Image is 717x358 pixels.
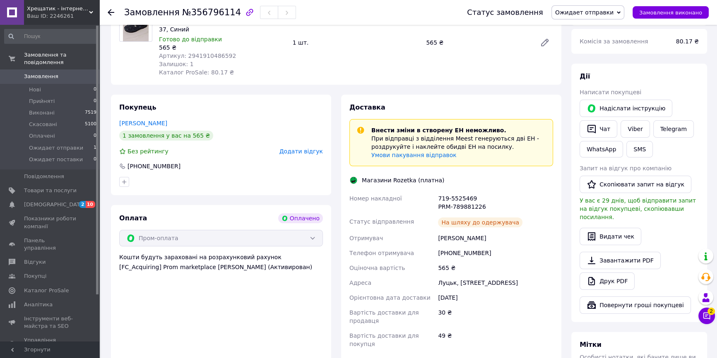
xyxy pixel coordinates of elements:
span: Вартість доставки для покупця [349,332,419,347]
button: SMS [626,141,653,158]
a: [PERSON_NAME] [119,120,167,126]
span: Ожидает отправки [29,144,83,152]
span: 0 [94,86,96,93]
span: Телефон отримувача [349,250,414,256]
button: Повернути гроші покупцеві [580,296,691,314]
span: Показники роботи компанії [24,215,77,230]
span: Скасовані [29,121,57,128]
span: Інструменти веб-майстра та SEO [24,315,77,330]
span: Додати відгук [279,148,323,155]
span: Адреса [349,279,371,286]
img: Капці фетрові Inblu ES4F 35 пісочні 37, Синій [123,9,149,41]
span: Хрещатик - інтернет магазин взуття [27,5,89,12]
span: Аналітика [24,301,53,308]
div: 719-5525469 PRM-789881226 [436,191,555,214]
span: 0 [94,156,96,163]
div: [FC_Acquiring] Prom marketplace [PERSON_NAME] (Активирован) [119,263,323,271]
div: 37, Синий [159,25,286,33]
span: Доставка [349,103,385,111]
span: Внести зміни в створену ЕН неможливо. [371,127,506,134]
button: Видати чек [580,228,641,245]
span: Прийняті [29,98,55,105]
span: Замовлення та повідомлення [24,51,99,66]
button: Чат [580,120,617,138]
span: Оціночна вартість [349,265,405,271]
span: Відгуки [24,258,46,266]
span: Ожидает поставки [29,156,83,163]
a: Умови пакування відправок [371,152,457,158]
div: [PHONE_NUMBER] [127,162,181,170]
span: Повідомлення [24,173,64,180]
button: Замовлення виконано [633,6,709,19]
span: Каталог ProSale [24,287,69,294]
span: 80.17 ₴ [676,38,699,45]
div: [PERSON_NAME] [436,231,555,246]
span: Готово до відправки [159,36,222,43]
span: Артикул: 2941910486592 [159,53,236,59]
div: [DATE] [436,290,555,305]
button: Скопіювати запит на відгук [580,176,691,193]
span: Запит на відгук про компанію [580,165,671,172]
div: Повернутися назад [108,8,114,17]
div: Магазини Rozetka (платна) [360,176,446,184]
span: Номер накладної [349,195,402,202]
span: 10 [86,201,95,208]
span: №356796114 [182,7,241,17]
span: Залишок: 1 [159,61,194,67]
span: 2 [79,201,86,208]
span: Дії [580,72,590,80]
div: Луцьк, [STREET_ADDRESS] [436,275,555,290]
span: Статус відправлення [349,218,414,225]
a: Telegram [653,120,694,138]
span: Виконані [29,109,55,117]
span: Замовлення [24,73,58,80]
a: Друк PDF [580,272,635,290]
div: Статус замовлення [467,8,543,17]
span: Написати покупцеві [580,89,641,95]
div: 49 ₴ [436,328,555,351]
span: Вартість доставки для продавця [349,309,419,324]
span: Товари та послуги [24,187,77,194]
span: 0 [94,132,96,140]
input: Пошук [4,29,97,44]
button: Надіслати інструкцію [580,100,672,117]
span: Отримувач [349,235,383,241]
span: 1 [94,144,96,152]
span: Каталог ProSale: 80.17 ₴ [159,69,234,76]
div: [PHONE_NUMBER] [436,246,555,260]
span: Покупець [119,103,156,111]
span: [DEMOGRAPHIC_DATA] [24,201,85,208]
div: На шляху до одержувача [438,217,522,227]
div: 30 ₴ [436,305,555,328]
span: Управління сайтом [24,337,77,351]
div: 565 ₴ [159,43,286,52]
a: WhatsApp [580,141,623,158]
span: Оплата [119,214,147,222]
span: Мітки [580,341,602,348]
span: 7519 [85,109,96,117]
span: Орієнтовна дата доставки [349,294,431,301]
span: 2 [707,305,715,313]
span: Нові [29,86,41,93]
span: У вас є 29 днів, щоб відправити запит на відгук покупцеві, скопіювавши посилання. [580,197,696,220]
a: Редагувати [537,34,553,51]
div: 565 ₴ [436,260,555,275]
p: При відправці з відділення Meest генеруються дві ЕН - роздрукуйте і наклейте обидві ЕН на посилку. [371,134,546,151]
span: Замовлення виконано [639,10,702,16]
span: 0 [94,98,96,105]
span: Панель управління [24,237,77,252]
span: Замовлення [124,7,180,17]
span: Ожидает отправки [555,9,614,16]
a: Завантажити PDF [580,252,661,269]
button: Чат з покупцем2 [698,308,715,324]
div: Оплачено [278,213,323,223]
div: Ваш ID: 2246261 [27,12,99,20]
div: 1 замовлення у вас на 565 ₴ [119,131,213,141]
span: 5100 [85,121,96,128]
span: Без рейтингу [128,148,168,155]
div: Кошти будуть зараховані на розрахунковий рахунок [119,253,323,271]
a: Viber [621,120,650,138]
div: 1 шт. [289,37,423,48]
div: 565 ₴ [423,37,533,48]
span: Покупці [24,272,46,280]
